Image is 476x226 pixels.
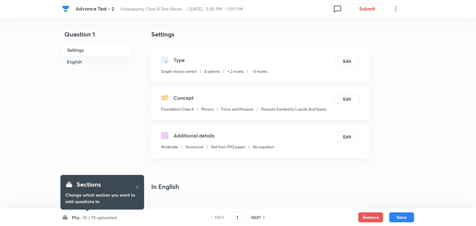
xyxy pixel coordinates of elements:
h6: Change which section you want to add questions to [65,192,139,205]
p: - 0 marks [251,69,267,74]
span: Unacademy Class 8 Test Series ... | [DATE] · 5:30 PM - 7:00 PM [121,6,243,12]
p: Foundation Class 8 [161,106,194,112]
h4: In English [151,182,369,191]
p: Numerical [186,144,203,150]
img: questionConcept.svg [161,94,169,102]
h6: Phy · [72,214,82,221]
button: Edit [335,56,359,66]
img: questionDetails.svg [161,132,169,139]
img: questionType.svg [161,56,169,64]
button: Remove [358,212,383,222]
button: Submit [347,4,387,14]
h4: Settings [151,30,369,39]
h5: Type [174,56,185,64]
h6: English [62,56,131,67]
h5: Concept [174,94,194,102]
button: Save [389,212,414,222]
button: Edit [335,132,359,142]
h6: Settings [62,44,131,56]
span: Advance Test - 2 [76,5,114,12]
p: Pressure Exerted by Liquids And Gases [261,106,326,112]
p: Single choice correct [161,69,196,74]
img: Company Logo [62,5,69,12]
p: No equation [253,144,274,150]
h6: 15 / 15 uploaded [83,214,117,221]
p: 4 options [204,69,220,74]
h5: Additional details [174,132,214,139]
h4: Question 1 [62,30,131,44]
button: Edit [335,94,359,104]
p: Not from PYQ paper [211,144,245,150]
h4: Sections [77,180,101,189]
a: Company Logo [62,5,71,12]
p: Physics [201,106,214,112]
p: Force and Pressure [221,106,253,112]
p: + 2 marks [227,69,244,74]
p: Moderate [161,144,178,150]
h6: NEXT [251,215,261,220]
h6: PREV [214,215,224,220]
